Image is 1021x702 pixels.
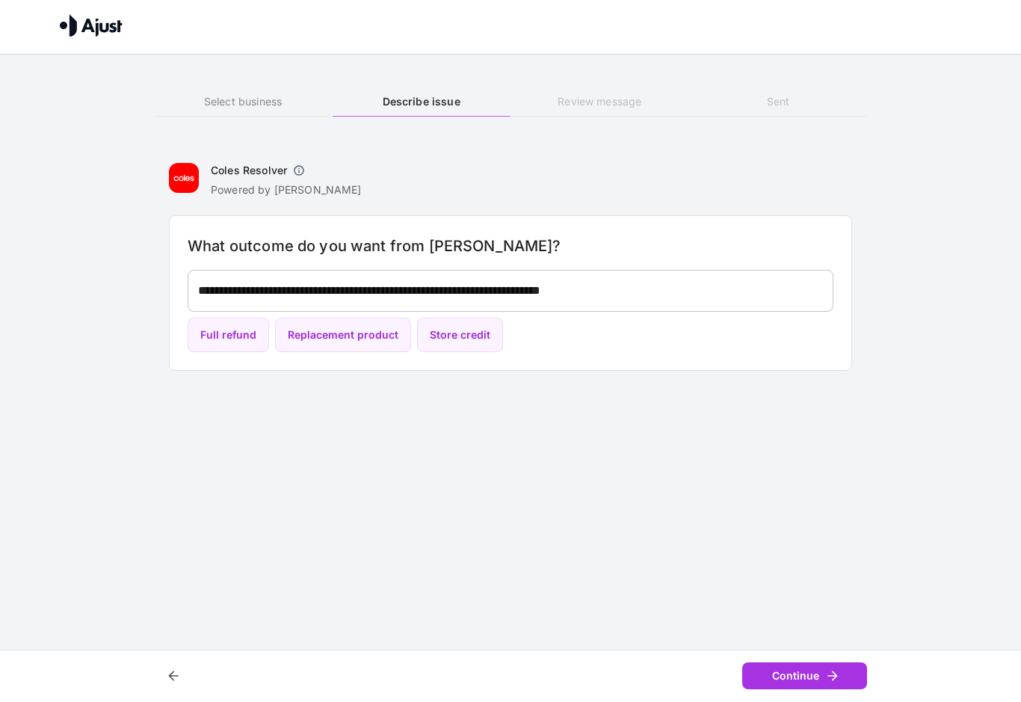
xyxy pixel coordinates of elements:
[742,663,867,691] button: Continue
[333,94,510,111] h6: Describe issue
[169,164,199,194] img: Coles
[275,318,411,354] button: Replacement product
[188,318,269,354] button: Full refund
[417,318,503,354] button: Store credit
[689,94,867,111] h6: Sent
[188,235,833,259] h6: What outcome do you want from [PERSON_NAME]?
[211,164,287,179] h6: Coles Resolver
[211,183,362,198] p: Powered by [PERSON_NAME]
[154,94,332,111] h6: Select business
[60,15,123,37] img: Ajust
[510,94,688,111] h6: Review message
